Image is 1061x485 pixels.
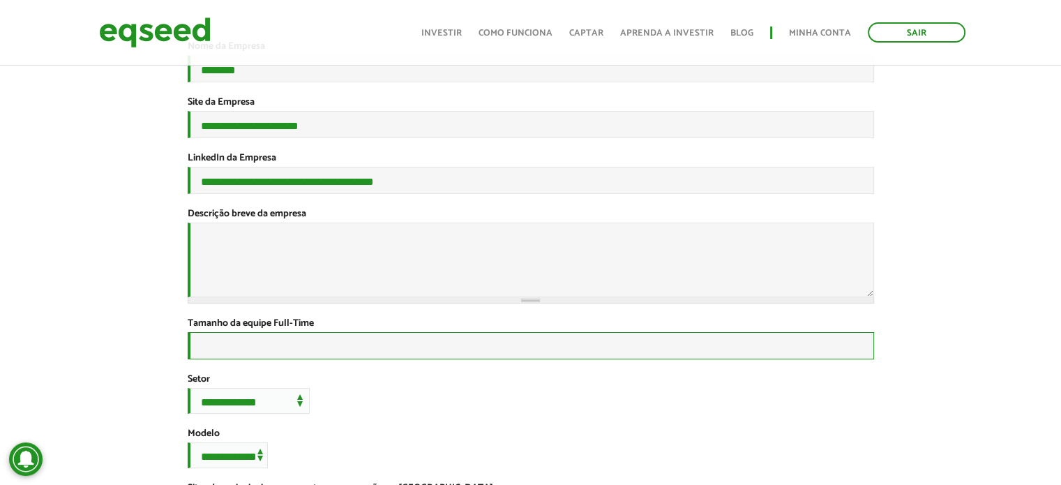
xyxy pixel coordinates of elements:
a: Investir [421,29,462,38]
label: Site da Empresa [188,98,255,107]
a: Minha conta [789,29,851,38]
a: Aprenda a investir [620,29,714,38]
a: Blog [730,29,753,38]
a: Como funciona [479,29,552,38]
label: Descrição breve da empresa [188,209,306,219]
img: EqSeed [99,14,211,51]
a: Sair [868,22,965,43]
a: Captar [569,29,603,38]
label: Tamanho da equipe Full-Time [188,319,314,329]
label: LinkedIn da Empresa [188,154,276,163]
label: Modelo [188,429,220,439]
label: Setor [188,375,210,385]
